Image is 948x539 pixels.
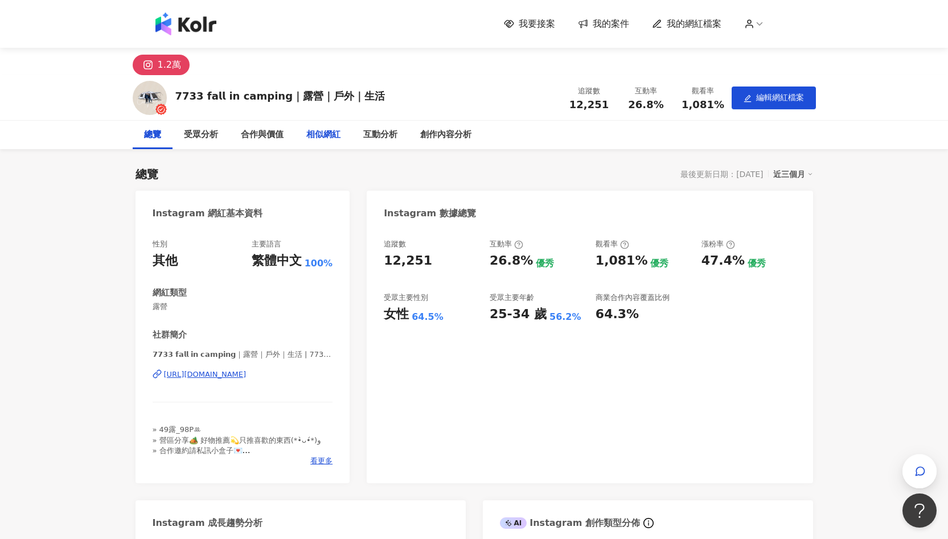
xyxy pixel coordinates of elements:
[500,517,527,529] div: AI
[490,293,534,303] div: 受眾主要年齡
[748,257,766,270] div: 優秀
[153,425,331,475] span: » 49露_98Pꔛ » 營區分享🏕️ 好物推薦💫只推喜歡的東西(*•̀ᴗ•́*)و » 合作邀約請私訊小盒子💌 ✨e-wagon電動拖車｜折扣碼EW7733現折$1000🚗連結請點下方⬇️
[490,306,547,323] div: 25-34 歲
[756,93,804,102] span: 編輯網紅檔案
[652,18,721,30] a: 我的網紅檔案
[305,257,333,270] span: 100%
[153,329,187,341] div: 社群簡介
[519,18,555,30] span: 我要接案
[628,99,663,110] span: 26.8%
[680,170,763,179] div: 最後更新日期：[DATE]
[500,517,640,529] div: Instagram 創作類型分佈
[549,311,581,323] div: 56.2%
[136,166,158,182] div: 總覽
[384,252,432,270] div: 12,251
[155,13,216,35] img: logo
[153,517,263,529] div: Instagram 成長趨勢分析
[902,493,937,528] iframe: Help Scout Beacon - Open
[682,85,725,97] div: 觀看率
[153,369,333,380] a: [URL][DOMAIN_NAME]
[490,239,523,249] div: 互動率
[667,18,721,30] span: 我的網紅檔案
[153,302,333,312] span: 露營
[164,369,247,380] div: [URL][DOMAIN_NAME]
[773,167,813,182] div: 近三個月
[625,85,668,97] div: 互動率
[144,128,161,142] div: 總覽
[682,99,724,110] span: 1,081%
[384,239,406,249] div: 追蹤數
[384,306,409,323] div: 女性
[568,85,611,97] div: 追蹤數
[133,81,167,115] img: KOL Avatar
[596,239,629,249] div: 觀看率
[363,128,397,142] div: 互動分析
[536,257,554,270] div: 優秀
[175,89,385,103] div: 𝟳𝟳𝟯𝟯 𝗳𝗮𝗹𝗹 𝗶𝗻 𝗰𝗮𝗺𝗽𝗶𝗻𝗴｜露營｜戶外｜生活
[153,252,178,270] div: 其他
[384,293,428,303] div: 受眾主要性別
[596,252,648,270] div: 1,081%
[310,456,333,466] span: 看更多
[596,306,639,323] div: 64.3%
[593,18,629,30] span: 我的案件
[650,257,668,270] div: 優秀
[153,207,263,220] div: Instagram 網紅基本資料
[732,87,816,109] button: edit編輯網紅檔案
[252,252,302,270] div: 繁體中文
[133,55,190,75] button: 1.2萬
[504,18,555,30] a: 我要接案
[153,349,333,360] span: 𝟳𝟳𝟯𝟯 𝗳𝗮𝗹𝗹 𝗶𝗻 𝗰𝗮𝗺𝗽𝗶𝗻𝗴｜露營｜戶外｜生活 | 7733_camping
[153,287,187,299] div: 網紅類型
[578,18,629,30] a: 我的案件
[642,516,655,530] span: info-circle
[158,57,181,73] div: 1.2萬
[306,128,340,142] div: 相似網紅
[153,239,167,249] div: 性別
[420,128,471,142] div: 創作內容分析
[569,98,609,110] span: 12,251
[701,252,745,270] div: 47.4%
[252,239,281,249] div: 主要語言
[490,252,533,270] div: 26.8%
[596,293,670,303] div: 商業合作內容覆蓋比例
[701,239,735,249] div: 漲粉率
[744,94,752,102] span: edit
[412,311,444,323] div: 64.5%
[384,207,476,220] div: Instagram 數據總覽
[184,128,218,142] div: 受眾分析
[241,128,284,142] div: 合作與價值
